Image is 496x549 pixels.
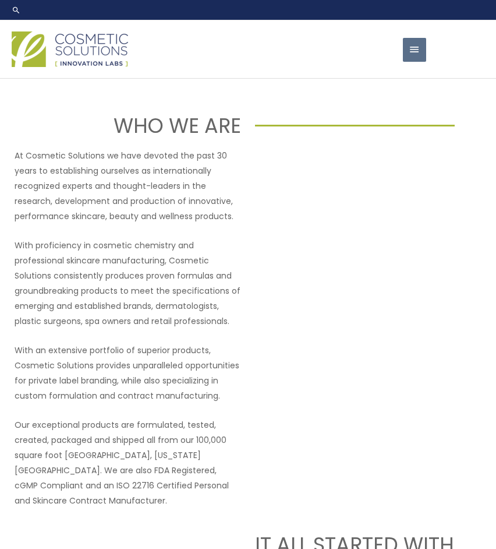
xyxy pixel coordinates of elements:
[255,148,481,276] iframe: Get to know Cosmetic Solutions Private Label Skin Care
[15,238,241,329] p: With proficiency in cosmetic chemistry and professional skincare manufacturing, Cosmetic Solution...
[12,31,128,67] img: Cosmetic Solutions Logo
[41,111,241,140] h1: WHO WE ARE
[15,417,241,508] p: Our exceptional products are formulated, tested, created, packaged and shipped all from our 100,0...
[15,148,241,224] p: At Cosmetic Solutions we have devoted the past 30 years to establishing ourselves as internationa...
[12,5,21,15] a: Search icon link
[15,343,241,403] p: With an extensive portfolio of superior products, Cosmetic Solutions provides unparalleled opport...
